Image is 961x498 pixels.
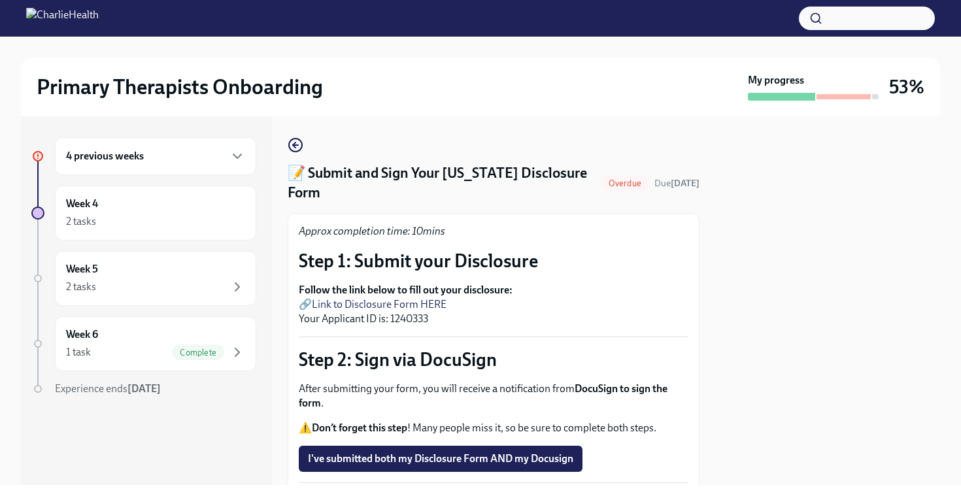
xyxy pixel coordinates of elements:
[31,251,256,306] a: Week 52 tasks
[66,345,91,359] div: 1 task
[31,186,256,241] a: Week 42 tasks
[37,74,323,100] h2: Primary Therapists Onboarding
[66,149,144,163] h6: 4 previous weeks
[172,348,224,357] span: Complete
[55,137,256,175] div: 4 previous weeks
[66,327,98,342] h6: Week 6
[55,382,161,395] span: Experience ends
[299,421,688,435] p: ⚠️ ! Many people miss it, so be sure to complete both steps.
[127,382,161,395] strong: [DATE]
[299,225,445,237] em: Approx completion time: 10mins
[312,298,447,310] a: Link to Disclosure Form HERE
[31,316,256,371] a: Week 61 taskComplete
[299,348,688,371] p: Step 2: Sign via DocuSign
[66,214,96,229] div: 2 tasks
[654,178,700,189] span: Due
[299,284,513,296] strong: Follow the link below to fill out your disclosure:
[26,8,99,29] img: CharlieHealth
[288,163,596,203] h4: 📝 Submit and Sign Your [US_STATE] Disclosure Form
[312,422,407,434] strong: Don’t forget this step
[299,249,688,273] p: Step 1: Submit your Disclosure
[299,446,582,472] button: I've submitted both my Disclosure Form AND my Docusign
[66,197,98,211] h6: Week 4
[654,177,700,190] span: August 15th, 2025 10:00
[748,73,804,88] strong: My progress
[299,283,688,326] p: 🔗 Your Applicant ID is: 1240333
[299,382,688,410] p: After submitting your form, you will receive a notification from .
[308,452,573,465] span: I've submitted both my Disclosure Form AND my Docusign
[671,178,700,189] strong: [DATE]
[889,75,924,99] h3: 53%
[66,262,98,276] h6: Week 5
[66,280,96,294] div: 2 tasks
[601,178,649,188] span: Overdue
